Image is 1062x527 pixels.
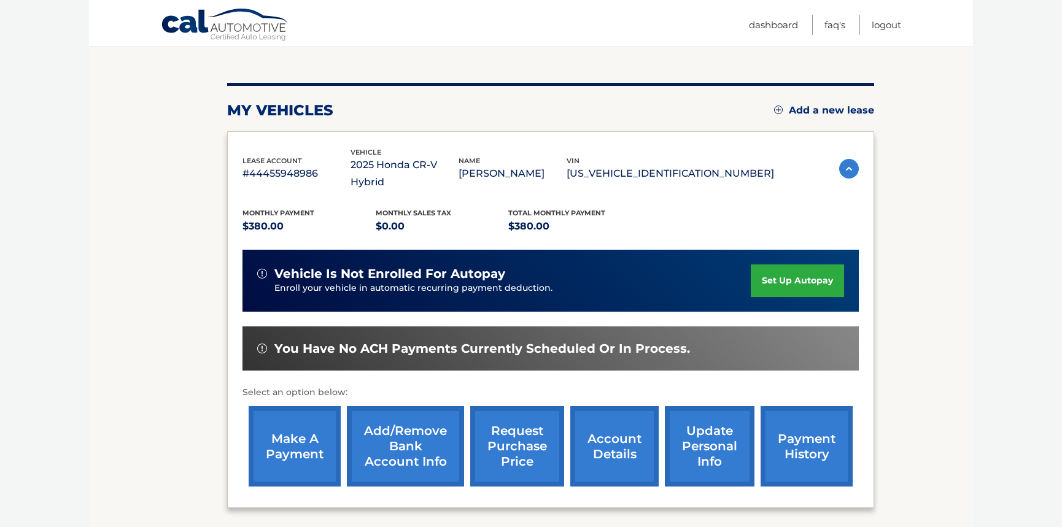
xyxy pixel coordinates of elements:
[570,406,659,487] a: account details
[508,218,641,235] p: $380.00
[376,209,451,217] span: Monthly sales Tax
[761,406,853,487] a: payment history
[824,15,845,35] a: FAQ's
[459,165,567,182] p: [PERSON_NAME]
[242,165,351,182] p: #44455948986
[249,406,341,487] a: make a payment
[839,159,859,179] img: accordion-active.svg
[567,156,579,165] span: vin
[459,156,480,165] span: name
[347,406,464,487] a: Add/Remove bank account info
[774,104,874,117] a: Add a new lease
[470,406,564,487] a: request purchase price
[351,156,459,191] p: 2025 Honda CR-V Hybrid
[242,209,314,217] span: Monthly Payment
[242,156,302,165] span: lease account
[376,218,509,235] p: $0.00
[774,106,783,114] img: add.svg
[242,218,376,235] p: $380.00
[227,101,333,120] h2: my vehicles
[749,15,798,35] a: Dashboard
[665,406,754,487] a: update personal info
[257,269,267,279] img: alert-white.svg
[257,344,267,353] img: alert-white.svg
[751,264,844,297] a: set up autopay
[274,266,505,282] span: vehicle is not enrolled for autopay
[567,165,774,182] p: [US_VEHICLE_IDENTIFICATION_NUMBER]
[274,282,751,295] p: Enroll your vehicle in automatic recurring payment deduction.
[274,341,690,356] span: You have no ACH payments currently scheduled or in process.
[242,385,859,400] p: Select an option below:
[508,209,605,217] span: Total Monthly Payment
[351,148,381,156] span: vehicle
[161,8,290,44] a: Cal Automotive
[872,15,901,35] a: Logout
